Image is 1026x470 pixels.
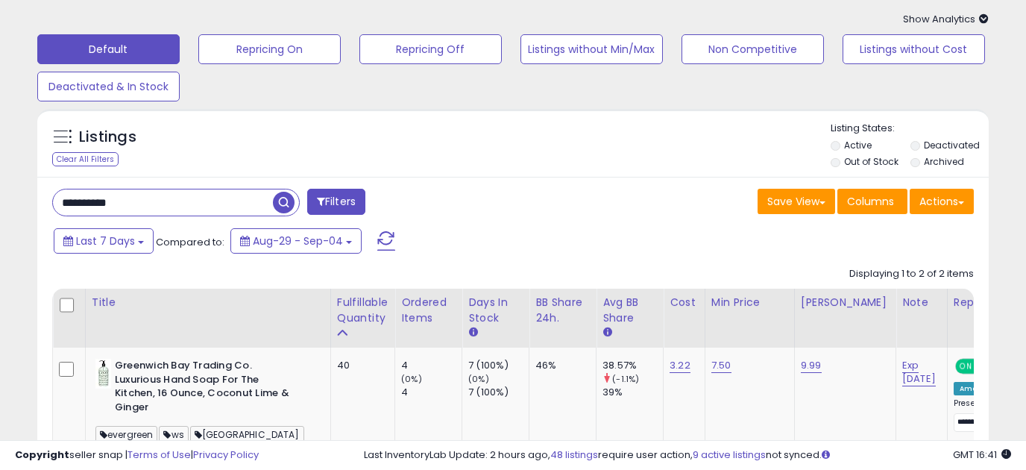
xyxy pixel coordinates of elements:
label: Archived [924,155,964,168]
button: Default [37,34,180,64]
button: Repricing Off [359,34,502,64]
div: Avg BB Share [602,295,657,326]
div: Note [902,295,941,310]
small: (0%) [468,373,489,385]
div: Cost [670,295,699,310]
small: Days In Stock. [468,326,477,339]
strong: Copyright [15,448,69,462]
a: 9.99 [801,358,822,373]
span: Columns [847,194,894,209]
label: Deactivated [924,139,980,151]
div: 38.57% [602,359,663,372]
button: Actions [910,189,974,214]
div: Min Price [711,295,788,310]
div: 7 (100%) [468,386,529,399]
button: Non Competitive [682,34,824,64]
div: Displaying 1 to 2 of 2 items [849,267,974,281]
a: Privacy Policy [193,448,259,462]
div: Last InventoryLab Update: 2 hours ago, require user action, not synced. [364,448,1011,463]
div: 4 [401,359,462,372]
div: [PERSON_NAME] [801,295,890,310]
button: Deactivated & In Stock [37,72,180,101]
a: 7.50 [711,358,731,373]
button: Last 7 Days [54,228,154,254]
span: Aug-29 - Sep-04 [253,234,343,248]
a: 48 listings [550,448,598,462]
p: Listing States: [831,122,989,136]
div: 46% [535,359,585,372]
div: Title [92,295,324,310]
label: Active [844,139,872,151]
span: 2025-09-12 16:41 GMT [953,448,1011,462]
button: Repricing On [198,34,341,64]
button: Listings without Cost [843,34,985,64]
a: Terms of Use [128,448,191,462]
div: Fulfillable Quantity [337,295,388,326]
div: 40 [337,359,383,372]
img: 41zk5KdRIEL._SL40_.jpg [95,359,111,389]
div: 4 [401,386,462,399]
button: Columns [837,189,907,214]
span: ON [957,360,975,373]
b: Greenwich Bay Trading Co. Luxurious Hand Soap For The Kitchen, 16 Ounce, Coconut Lime & Ginger [115,359,296,418]
label: Out of Stock [844,155,898,168]
a: Exp [DATE] [902,358,936,386]
small: (0%) [401,373,422,385]
small: (-1.1%) [612,373,639,385]
div: 7 (100%) [468,359,529,372]
button: Save View [758,189,835,214]
div: Preset: [954,398,1012,431]
div: Days In Stock [468,295,523,326]
div: Repricing [954,295,1017,310]
div: BB Share 24h. [535,295,590,326]
div: Clear All Filters [52,152,119,166]
button: Filters [307,189,365,215]
span: Last 7 Days [76,234,135,248]
small: Avg BB Share. [602,326,611,339]
div: 39% [602,386,663,399]
div: seller snap | | [15,448,259,463]
a: 3.22 [670,358,690,373]
div: Ordered Items [401,295,456,326]
span: Compared to: [156,235,224,249]
span: Show Analytics [903,12,989,26]
button: Listings without Min/Max [520,34,663,64]
a: 9 active listings [693,448,766,462]
button: Aug-29 - Sep-04 [230,228,362,254]
h5: Listings [79,127,136,148]
div: Amazon AI * [954,382,1012,395]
